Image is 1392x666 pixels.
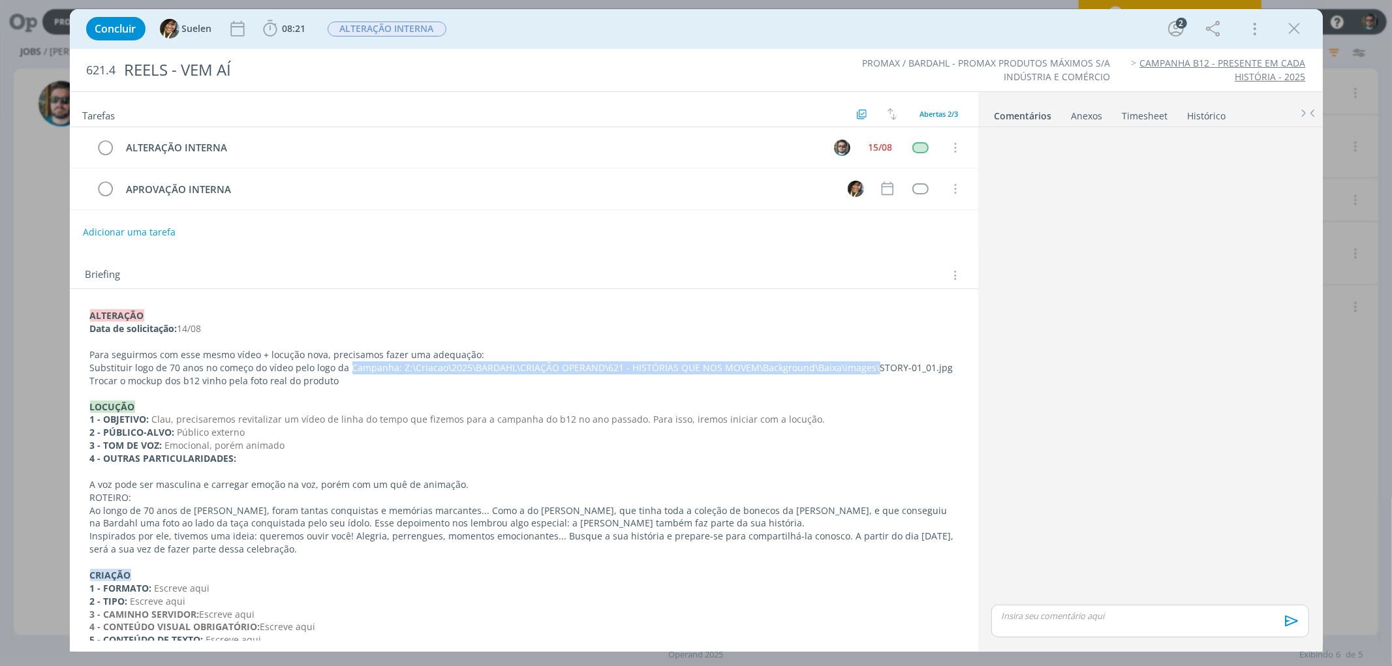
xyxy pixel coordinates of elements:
[994,104,1053,123] a: Comentários
[1122,104,1169,123] a: Timesheet
[95,23,136,34] span: Concluir
[90,569,131,581] strong: CRIAÇÃO
[90,439,162,451] strong: 3 - TOM DE VOZ:
[848,181,864,197] img: S
[160,19,179,38] img: S
[1176,18,1187,29] div: 2
[90,426,175,438] strong: 2 - PÚBLICO-ALVO:
[178,426,245,438] span: Público externo
[846,179,866,198] button: S
[90,361,958,374] p: Substituir logo de 70 anos no começo do vídeo pelo logo da Campanha: Z:\Criacao\2025\BARDAHL\CRIA...
[90,374,958,387] p: Trocar o mockup dos b12 vinho pela foto real do produto
[87,63,116,78] span: 621.4
[260,18,309,39] button: 08:21
[155,582,210,594] span: Escreve aqui
[869,143,893,152] div: 15/08
[1187,104,1227,123] a: Histórico
[152,413,826,425] span: Clau, precisaremos revitalizar um vídeo de linha do tempo que fizemos para a campanha do b12 no a...
[90,322,178,335] strong: Data de solicitação:
[260,620,316,633] span: Escreve aqui
[1072,110,1103,123] div: Anexos
[920,109,959,119] span: Abertas 2/3
[90,452,237,464] strong: 4 - OUTRAS PARTICULARIDADES:
[178,322,202,335] span: 14/08
[90,504,958,530] p: Ao longo de 70 anos de [PERSON_NAME], foram tantas conquistas e memórias marcantes... Como a do [...
[862,57,1110,82] a: PROMAX / BARDAHL - PROMAX PRODUTOS MÁXIMOS S/A INDÚSTRIA E COMÉRCIO
[888,108,897,120] img: arrow-down-up.svg
[90,491,958,504] p: ROTEIRO:
[160,19,212,38] button: SSuelen
[82,220,176,244] button: Adicionar uma tarefa
[90,309,144,322] strong: ALTERAÇÃO
[833,138,852,157] button: R
[327,21,447,37] button: ALTERAÇÃO INTERNA
[328,22,446,37] span: ALTERAÇÃO INTERNA
[131,595,186,607] span: Escreve aqui
[200,608,255,620] span: Escreve aqui
[90,633,204,646] strong: 5 - CONTEÚDO DE TEXTO:
[83,106,116,122] span: Tarefas
[121,181,836,198] div: APROVAÇÃO INTERNA
[85,267,121,284] span: Briefing
[90,620,260,633] strong: 4 - CONTEÚDO VISUAL OBRIGATÓRIO:
[90,608,200,620] strong: 3 - CAMINHO SERVIDOR:
[1140,57,1306,82] a: CAMPANHA B12 - PRESENTE EM CADA HISTÓRIA - 2025
[90,595,128,607] strong: 2 - TIPO:
[90,582,152,594] strong: 1 - FORMATO:
[90,478,958,491] p: A voz pode ser masculina e carregar emoção na voz, porém com um quê de animação.
[834,140,850,156] img: R
[206,633,262,646] span: Escreve aqui
[1166,18,1186,39] button: 2
[90,413,149,425] strong: 1 - OBJETIVO:
[86,17,146,40] button: Concluir
[70,9,1323,652] div: dialog
[182,24,212,33] span: Suelen
[165,439,285,451] span: Emocional, porém animado
[119,54,792,86] div: REELS - VEM AÍ
[90,530,958,556] p: Inspirados por ele, tivemos uma ideia: queremos ouvir você! Alegria, perrengues, momentos emocion...
[90,348,958,361] p: Para seguirmos com esse mesmo vídeo + locução nova, precisamos fazer uma adequação:
[90,401,135,413] strong: LOCUÇÃO
[121,140,822,156] div: ALTERAÇÃO INTERNA
[283,22,306,35] span: 08:21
